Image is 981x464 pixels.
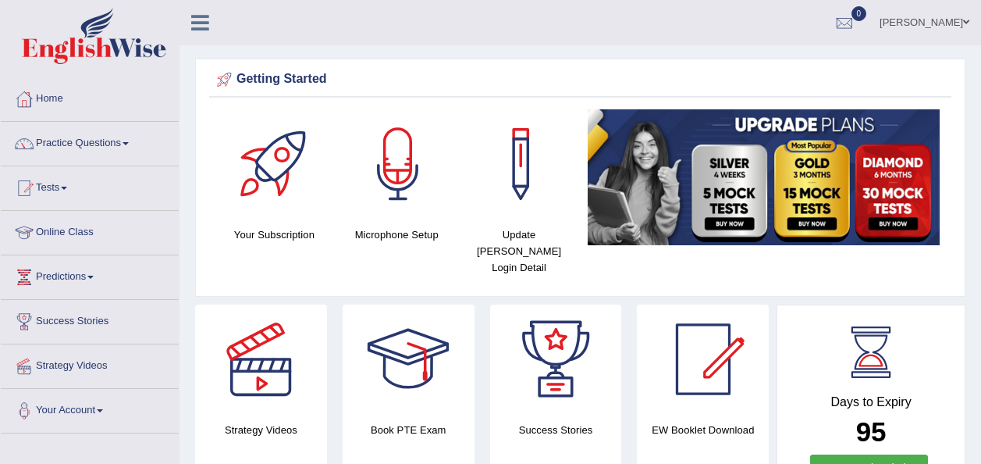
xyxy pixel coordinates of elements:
[1,122,179,161] a: Practice Questions
[1,389,179,428] a: Your Account
[195,422,327,438] h4: Strategy Videos
[588,109,940,245] img: small5.jpg
[851,6,867,21] span: 0
[1,77,179,116] a: Home
[221,227,328,243] h4: Your Subscription
[213,68,947,91] div: Getting Started
[856,416,887,447] b: 95
[490,422,622,438] h4: Success Stories
[343,227,450,243] h4: Microphone Setup
[1,255,179,294] a: Predictions
[1,211,179,250] a: Online Class
[466,227,573,276] h4: Update [PERSON_NAME] Login Detail
[637,422,769,438] h4: EW Booklet Download
[1,166,179,205] a: Tests
[1,344,179,384] a: Strategy Videos
[1,300,179,339] a: Success Stories
[343,422,475,438] h4: Book PTE Exam
[794,395,947,409] h4: Days to Expiry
